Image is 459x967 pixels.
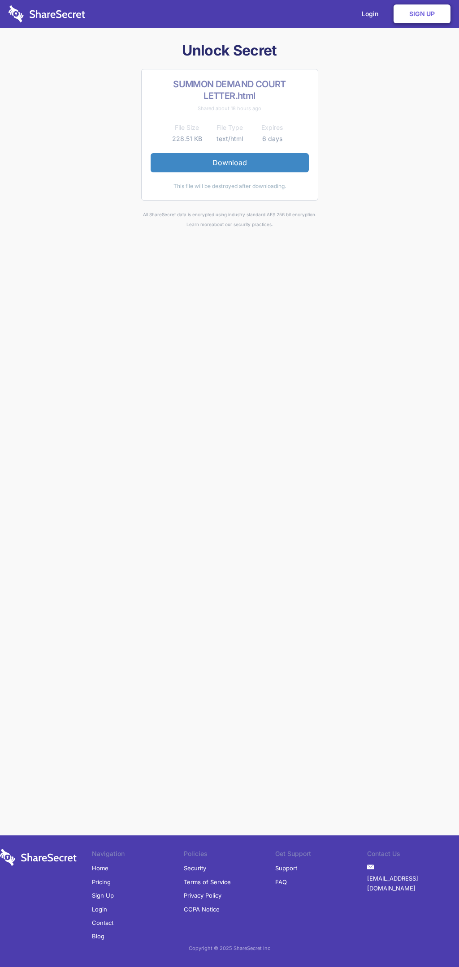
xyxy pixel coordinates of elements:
[151,78,309,102] h2: SUMMON DEMAND COURT LETTER.html
[184,889,221,902] a: Privacy Policy
[92,889,114,902] a: Sign Up
[367,872,459,895] a: [EMAIL_ADDRESS][DOMAIN_NAME]
[92,861,108,875] a: Home
[186,222,212,227] a: Learn more
[166,133,208,144] td: 228.51 KB
[184,903,220,916] a: CCPA Notice
[394,4,450,23] a: Sign Up
[275,849,367,861] li: Get Support
[208,122,251,133] th: File Type
[367,849,459,861] li: Contact Us
[9,5,85,22] img: logo-wordmark-white-trans-d4663122ce5f474addd5e946df7df03e33cb6a1c49d2221995e7729f52c070b2.svg
[184,875,231,889] a: Terms of Service
[275,861,297,875] a: Support
[151,153,309,172] a: Download
[166,122,208,133] th: File Size
[92,916,113,929] a: Contact
[92,875,111,889] a: Pricing
[92,903,107,916] a: Login
[251,122,294,133] th: Expires
[208,133,251,144] td: text/html
[151,181,309,191] div: This file will be destroyed after downloading.
[184,849,276,861] li: Policies
[184,861,206,875] a: Security
[151,103,309,113] div: Shared about 18 hours ago
[92,929,104,943] a: Blog
[92,849,184,861] li: Navigation
[251,133,294,144] td: 6 days
[275,875,287,889] a: FAQ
